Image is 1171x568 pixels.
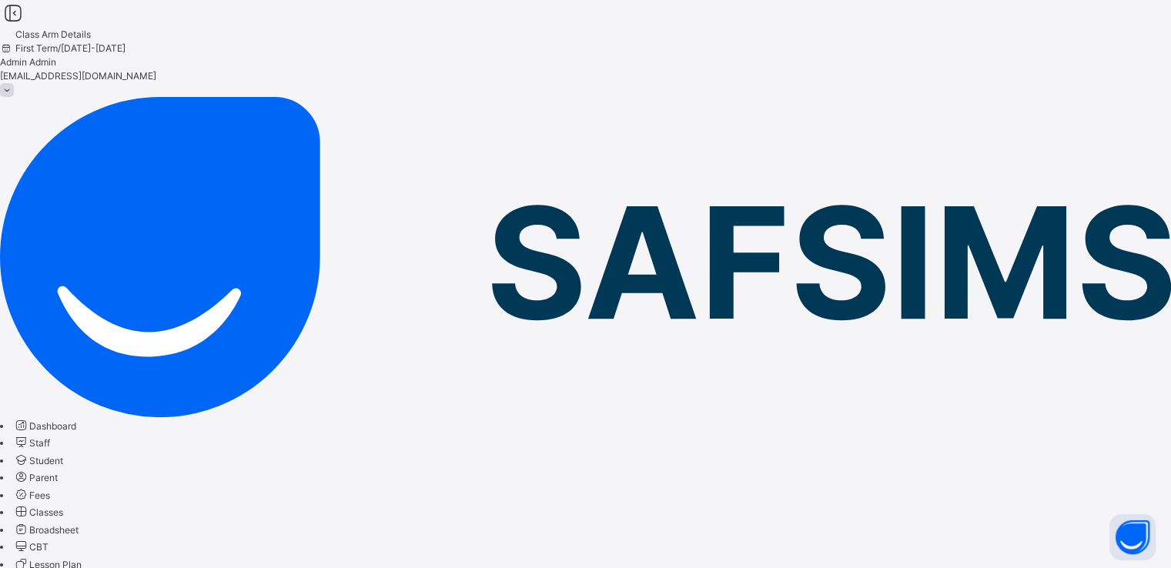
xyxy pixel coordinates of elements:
a: Classes [13,506,63,518]
button: Open asap [1109,514,1156,560]
span: CBT [29,541,49,553]
a: Staff [13,437,50,449]
a: Fees [13,489,50,501]
a: CBT [13,541,49,553]
span: Dashboard [29,420,76,432]
span: Student [29,455,63,466]
span: Fees [29,489,50,501]
a: Dashboard [13,420,76,432]
span: Classes [29,506,63,518]
span: Parent [29,472,58,483]
a: Broadsheet [13,524,79,536]
a: Parent [13,472,58,483]
span: Class Arm Details [15,28,91,40]
span: Staff [29,437,50,449]
a: Student [13,455,63,466]
span: Broadsheet [29,524,79,536]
